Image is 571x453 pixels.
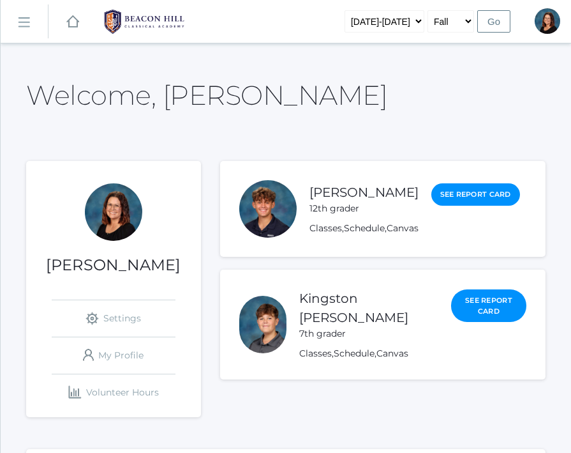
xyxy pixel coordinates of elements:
[344,222,385,234] a: Schedule
[309,202,419,215] div: 12th grader
[52,337,175,374] a: My Profile
[535,8,560,34] div: Emily Balli
[299,347,526,360] div: , ,
[85,183,142,241] div: Emily Balli
[477,10,510,33] input: Go
[239,180,297,238] div: Solomon Balli
[431,183,520,206] a: See Report Card
[387,222,419,234] a: Canvas
[299,291,408,325] a: Kingston [PERSON_NAME]
[309,185,419,200] a: [PERSON_NAME]
[26,257,201,273] h1: [PERSON_NAME]
[239,296,287,353] div: Kingston Balli
[299,348,332,359] a: Classes
[309,222,520,235] div: , ,
[26,81,387,110] h2: Welcome, [PERSON_NAME]
[309,222,342,234] a: Classes
[376,348,408,359] a: Canvas
[299,327,438,341] div: 7th grader
[334,348,374,359] a: Schedule
[52,374,175,411] a: Volunteer Hours
[52,300,175,337] a: Settings
[96,6,192,38] img: BHCALogos-05-308ed15e86a5a0abce9b8dd61676a3503ac9727e845dece92d48e8588c001991.png
[451,289,526,322] a: See Report Card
